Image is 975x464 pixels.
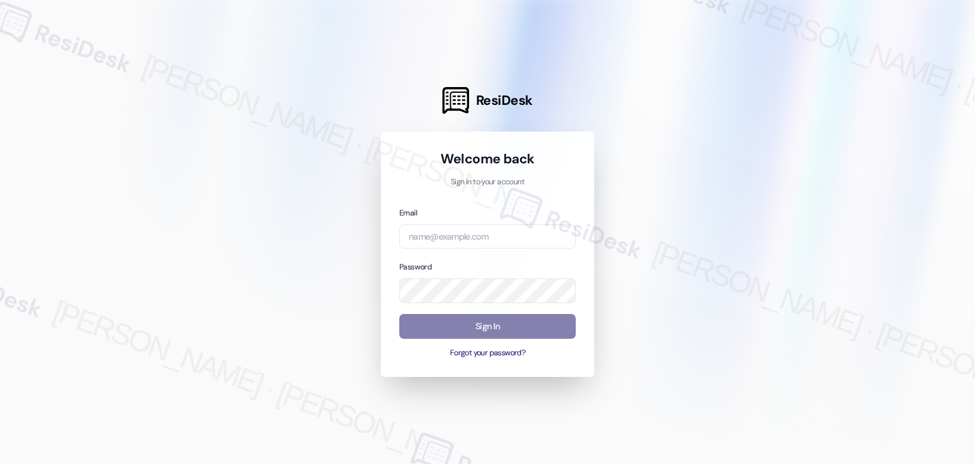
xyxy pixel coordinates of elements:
label: Password [399,262,432,272]
span: ResiDesk [476,92,533,109]
label: Email [399,208,417,218]
button: Forgot your password? [399,348,576,359]
img: ResiDesk Logo [442,87,469,114]
button: Sign In [399,314,576,339]
input: name@example.com [399,224,576,249]
p: Sign in to your account [399,177,576,188]
h1: Welcome back [399,150,576,168]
